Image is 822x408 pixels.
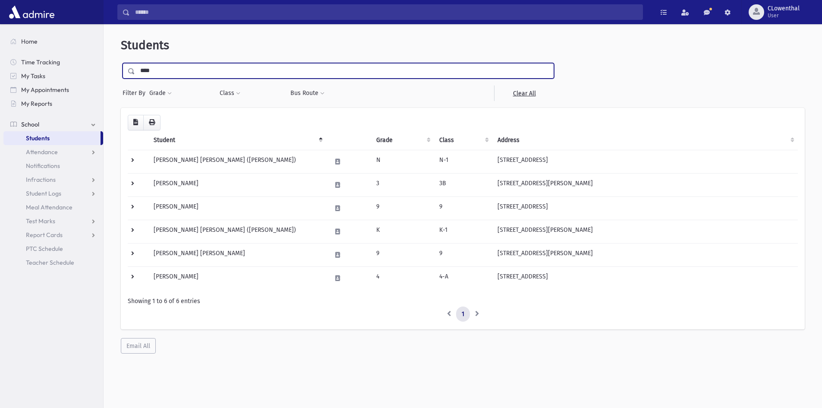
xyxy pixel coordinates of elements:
span: Report Cards [26,231,63,239]
input: Search [130,4,642,20]
td: 9 [434,243,492,266]
span: Student Logs [26,190,61,197]
a: Report Cards [3,228,103,242]
span: School [21,120,39,128]
th: Class: activate to sort column ascending [434,130,492,150]
a: Meal Attendance [3,200,103,214]
th: Address: activate to sort column ascending [492,130,798,150]
button: Class [219,85,241,101]
a: Infractions [3,173,103,187]
td: [PERSON_NAME] [PERSON_NAME] ([PERSON_NAME]) [148,220,326,243]
td: [PERSON_NAME] [148,173,326,196]
span: Infractions [26,176,56,183]
a: Notifications [3,159,103,173]
span: Filter By [123,89,149,98]
span: Students [26,134,50,142]
td: [PERSON_NAME] [PERSON_NAME] ([PERSON_NAME]) [148,150,326,173]
td: N-1 [434,150,492,173]
span: Time Tracking [21,58,60,66]
div: Showing 1 to 6 of 6 entries [128,297,798,306]
button: Bus Route [290,85,325,101]
span: My Appointments [21,86,69,94]
td: K-1 [434,220,492,243]
a: School [3,117,103,131]
span: Test Marks [26,217,55,225]
a: Clear All [494,85,554,101]
button: Email All [121,338,156,354]
span: Home [21,38,38,45]
td: [PERSON_NAME] [148,196,326,220]
td: [STREET_ADDRESS] [492,150,798,173]
span: Students [121,38,169,52]
td: [STREET_ADDRESS][PERSON_NAME] [492,243,798,266]
a: My Reports [3,97,103,111]
a: 1 [456,307,470,322]
td: [PERSON_NAME] [148,266,326,290]
button: Grade [149,85,172,101]
a: Students [3,131,101,145]
span: My Reports [21,100,52,108]
button: CSV [128,115,144,130]
span: Teacher Schedule [26,259,74,266]
td: [STREET_ADDRESS] [492,196,798,220]
td: K [371,220,435,243]
a: Teacher Schedule [3,256,103,269]
td: N [371,150,435,173]
td: 4-A [434,266,492,290]
td: [STREET_ADDRESS][PERSON_NAME] [492,220,798,243]
button: Print [143,115,161,130]
td: 9 [371,243,435,266]
span: PTC Schedule [26,245,63,253]
span: My Tasks [21,72,45,80]
td: 3B [434,173,492,196]
span: User [768,12,800,19]
span: Meal Attendance [26,203,72,211]
a: My Appointments [3,83,103,97]
span: Notifications [26,162,60,170]
td: [STREET_ADDRESS][PERSON_NAME] [492,173,798,196]
td: [PERSON_NAME] [PERSON_NAME] [148,243,326,266]
a: Student Logs [3,187,103,200]
a: Attendance [3,145,103,159]
a: My Tasks [3,69,103,83]
th: Student: activate to sort column descending [148,130,326,150]
td: [STREET_ADDRESS] [492,266,798,290]
td: 9 [371,196,435,220]
a: Home [3,35,103,48]
a: PTC Schedule [3,242,103,256]
td: 3 [371,173,435,196]
th: Grade: activate to sort column ascending [371,130,435,150]
td: 4 [371,266,435,290]
span: Attendance [26,148,58,156]
img: AdmirePro [7,3,57,21]
td: 9 [434,196,492,220]
a: Time Tracking [3,55,103,69]
a: Test Marks [3,214,103,228]
span: CLowenthal [768,5,800,12]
